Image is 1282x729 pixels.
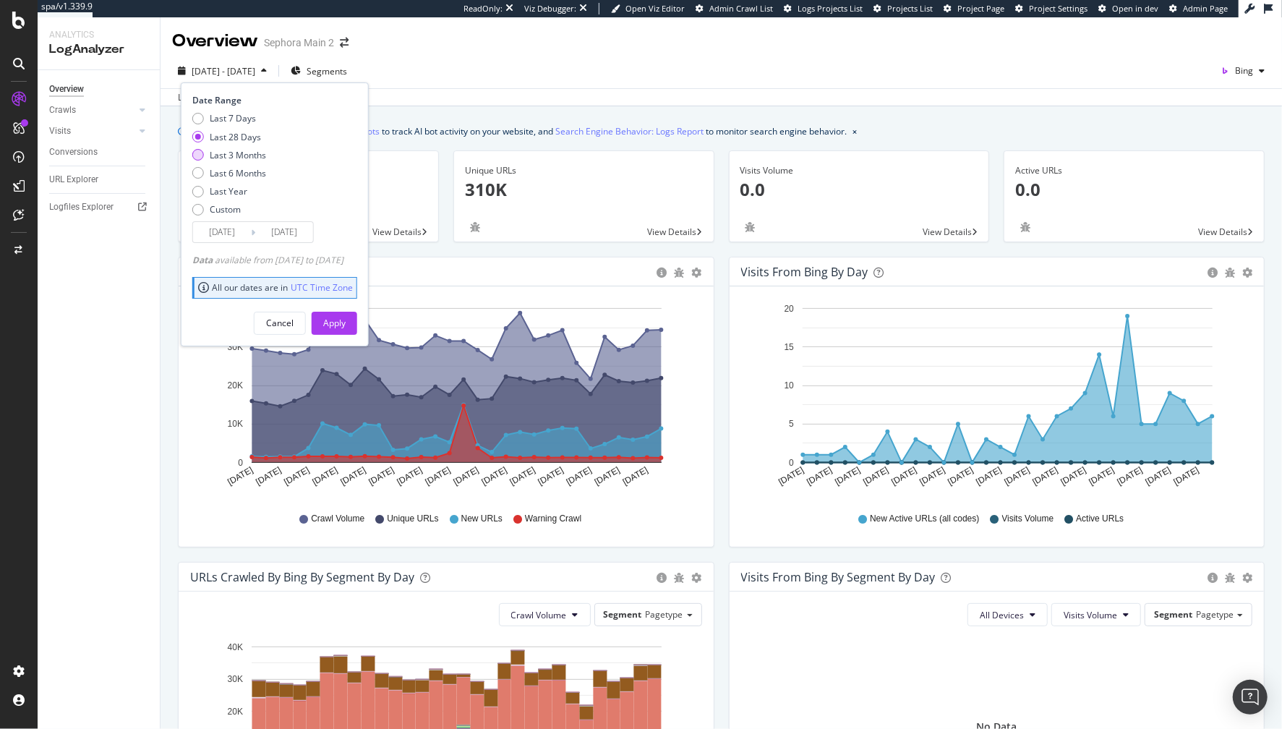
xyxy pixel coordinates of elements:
[285,59,353,82] button: Segments
[1198,226,1247,238] span: View Details
[1002,513,1054,525] span: Visits Volume
[198,281,353,294] div: All our dates are in
[192,65,255,77] span: [DATE] - [DATE]
[1171,465,1200,487] text: [DATE]
[957,3,1004,14] span: Project Page
[648,226,697,238] span: View Details
[967,603,1048,626] button: All Devices
[1154,608,1192,621] span: Segment
[565,465,594,487] text: [DATE]
[944,3,1004,14] a: Project Page
[49,145,98,160] div: Conversions
[923,226,972,238] span: View Details
[593,465,622,487] text: [DATE]
[49,145,150,160] a: Conversions
[740,164,978,177] div: Visits Volume
[310,465,339,487] text: [DATE]
[1115,465,1144,487] text: [DATE]
[508,465,537,487] text: [DATE]
[692,573,702,583] div: gear
[646,608,683,621] span: Pagetype
[1183,3,1228,14] span: Admin Page
[1087,465,1116,487] text: [DATE]
[849,121,860,142] button: close banner
[210,185,247,197] div: Last Year
[192,167,266,179] div: Last 6 Months
[657,268,667,278] div: circle-info
[323,317,346,329] div: Apply
[1208,268,1218,278] div: circle-info
[192,149,266,161] div: Last 3 Months
[49,82,84,97] div: Overview
[1208,573,1218,583] div: circle-info
[49,124,135,139] a: Visits
[465,177,703,202] p: 310K
[741,265,868,279] div: Visits from Bing by day
[1015,164,1253,177] div: Active URLs
[1002,465,1031,487] text: [DATE]
[524,3,576,14] div: Viz Debugger:
[465,164,703,177] div: Unique URLs
[1196,608,1234,621] span: Pagetype
[312,312,357,335] button: Apply
[889,465,918,487] text: [DATE]
[307,65,347,77] span: Segments
[555,124,704,139] a: Search Engine Behavior: Logs Report
[625,3,685,14] span: Open Viz Editor
[675,268,685,278] div: bug
[1169,3,1228,14] a: Admin Page
[192,124,847,139] div: We introduced 2 new report templates: to track AI bot activity on your website, and to monitor se...
[1215,59,1270,82] button: Bing
[264,35,334,50] div: Sephora Main 2
[692,268,702,278] div: gear
[1015,222,1035,232] div: bug
[1242,573,1252,583] div: gear
[789,458,794,468] text: 0
[452,465,481,487] text: [DATE]
[741,298,1254,499] svg: A chart.
[192,185,266,197] div: Last Year
[210,149,266,161] div: Last 3 Months
[282,465,311,487] text: [DATE]
[311,513,364,525] span: Crawl Volume
[291,281,353,294] a: UTC Time Zone
[254,312,306,335] button: Cancel
[1225,268,1235,278] div: bug
[621,465,650,487] text: [DATE]
[238,458,243,468] text: 0
[1029,3,1087,14] span: Project Settings
[1030,465,1059,487] text: [DATE]
[1242,268,1252,278] div: gear
[178,91,257,104] div: Last update
[192,94,354,106] div: Date Range
[675,573,685,583] div: bug
[192,254,343,266] div: available from [DATE] to [DATE]
[887,3,933,14] span: Projects List
[49,172,98,187] div: URL Explorer
[190,298,703,499] svg: A chart.
[210,112,256,124] div: Last 7 Days
[49,29,148,41] div: Analytics
[193,222,251,242] input: Start Date
[192,112,266,124] div: Last 7 Days
[604,608,642,621] span: Segment
[946,465,975,487] text: [DATE]
[339,465,368,487] text: [DATE]
[255,222,313,242] input: End Date
[740,177,978,202] p: 0.0
[49,172,150,187] a: URL Explorer
[228,380,243,391] text: 20K
[1076,513,1124,525] span: Active URLs
[805,465,834,487] text: [DATE]
[396,465,424,487] text: [DATE]
[525,513,581,525] span: Warning Crawl
[49,124,71,139] div: Visits
[340,38,349,48] div: arrow-right-arrow-left
[1112,3,1158,14] span: Open in dev
[178,124,1265,139] div: info banner
[387,513,438,525] span: Unique URLs
[709,3,773,14] span: Admin Crawl List
[192,131,266,143] div: Last 28 Days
